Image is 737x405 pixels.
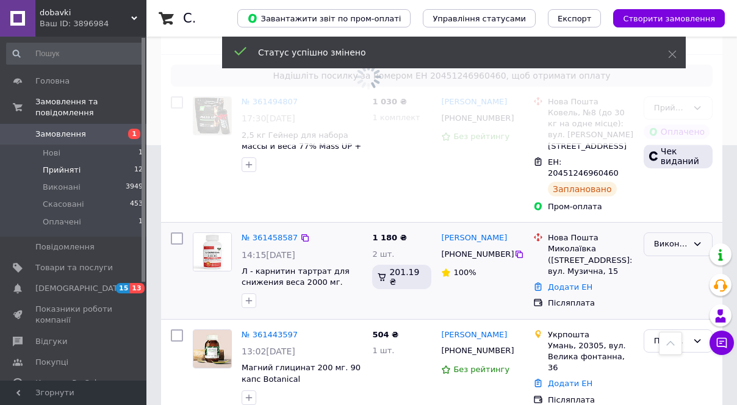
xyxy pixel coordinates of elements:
[35,304,113,326] span: Показники роботи компанії
[242,233,298,242] a: № 361458587
[193,330,231,368] img: Фото товару
[6,43,144,65] input: Пошук
[548,9,602,27] button: Експорт
[43,165,81,176] span: Прийняті
[258,46,638,59] div: Статус успішно змінено
[439,343,514,359] div: [PHONE_NUMBER]
[35,76,70,87] span: Головна
[130,283,144,293] span: 13
[247,13,401,24] span: Завантажити звіт по пром-оплаті
[35,378,101,389] span: Каталог ProSale
[128,129,140,139] span: 1
[138,217,143,228] span: 1
[116,283,130,293] span: 15
[372,249,394,259] span: 2 шт.
[372,346,394,355] span: 1 шт.
[242,330,298,339] a: № 361443597
[237,9,411,27] button: Завантажити звіт по пром-оплаті
[43,199,84,210] span: Скасовані
[433,14,526,23] span: Управління статусами
[548,243,634,277] div: Миколаївка ([STREET_ADDRESS]: вул. Музична, 15
[43,217,81,228] span: Оплачені
[193,233,231,271] img: Фото товару
[138,148,143,159] span: 1
[441,329,507,341] a: [PERSON_NAME]
[654,335,688,348] div: Прийнято
[43,148,60,159] span: Нові
[242,363,361,384] a: Магний глицинат 200 мг. 90 капс Botanical
[126,182,143,193] span: 3949
[35,283,126,294] span: [DEMOGRAPHIC_DATA]
[548,182,617,196] div: Заплановано
[441,232,507,244] a: [PERSON_NAME]
[242,250,295,260] span: 14:15[DATE]
[548,232,634,243] div: Нова Пошта
[130,199,143,210] span: 453
[183,11,307,26] h1: Список замовлень
[623,14,715,23] span: Створити замовлення
[40,7,131,18] span: dobavki
[193,329,232,368] a: Фото товару
[35,242,95,253] span: Повідомлення
[242,346,295,356] span: 13:02[DATE]
[35,129,86,140] span: Замовлення
[710,331,734,355] button: Чат з покупцем
[613,9,725,27] button: Створити замовлення
[548,282,592,292] a: Додати ЕН
[558,14,592,23] span: Експорт
[453,268,476,277] span: 100%
[423,9,536,27] button: Управління статусами
[242,131,361,162] a: 2,5 кг Гейнер для набора массы и веса 77% Mass UP + шейкер в подарок Клубника
[134,165,143,176] span: 12
[548,329,634,340] div: Укрпошта
[453,365,509,374] span: Без рейтингу
[35,336,67,347] span: Відгуки
[35,357,68,368] span: Покупці
[654,238,688,251] div: Виконано
[372,233,406,242] span: 1 180 ₴
[548,157,619,178] span: ЕН: 20451246960460
[439,246,514,262] div: [PHONE_NUMBER]
[35,262,113,273] span: Товари та послуги
[548,379,592,388] a: Додати ЕН
[548,340,634,374] div: Умань, 20305, вул. Велика фонтанна, 36
[601,13,725,23] a: Створити замовлення
[35,96,146,118] span: Замовлення та повідомлення
[43,182,81,193] span: Виконані
[548,201,634,212] div: Пром-оплата
[193,232,232,271] a: Фото товару
[372,265,431,289] div: 201.19 ₴
[372,330,398,339] span: 504 ₴
[242,267,350,298] a: Л - карнитин тартрат для снижения веса 2000 мг. envie lab
[644,144,713,168] div: Чек виданий
[548,298,634,309] div: Післяплата
[40,18,146,29] div: Ваш ID: 3896984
